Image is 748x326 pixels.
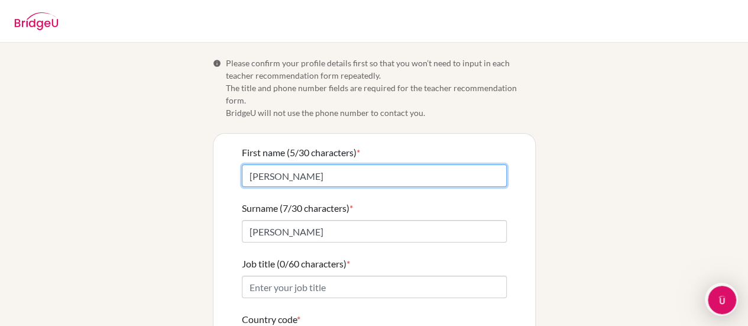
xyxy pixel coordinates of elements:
label: Job title (0/60 characters) [242,257,350,271]
iframe: Intercom live chat discovery launcher [705,283,738,316]
img: BridgeU logo [14,12,59,30]
span: Please confirm your profile details first so that you won’t need to input in each teacher recomme... [226,57,536,119]
input: Enter your surname [242,220,507,243]
span: Info [213,59,221,67]
iframe: Intercom live chat [708,286,736,314]
label: Surname (7/30 characters) [242,201,353,215]
input: Enter your first name [242,164,507,187]
input: Enter your job title [242,276,507,298]
label: First name (5/30 characters) [242,146,360,160]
